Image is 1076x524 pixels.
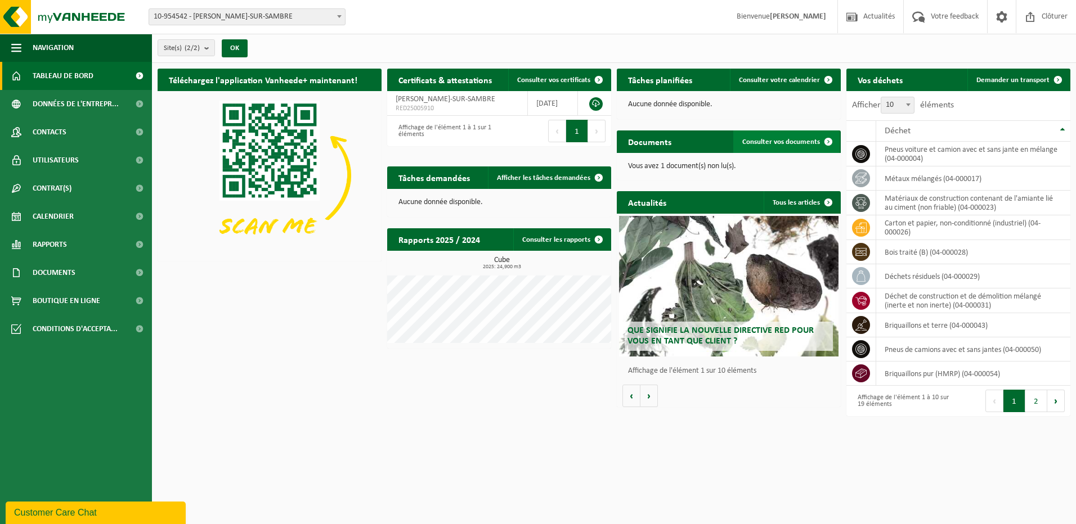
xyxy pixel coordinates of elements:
a: Consulter vos documents [733,130,840,153]
span: Que signifie la nouvelle directive RED pour vous en tant que client ? [627,326,814,346]
span: 2025: 24,900 m3 [393,264,611,270]
p: Vous avez 1 document(s) non lu(s). [628,162,830,170]
button: Volgende [640,385,658,407]
span: 10 [881,97,914,114]
iframe: chat widget [6,499,188,524]
span: Demander un transport [976,76,1050,84]
button: 1 [1003,390,1025,412]
h2: Rapports 2025 / 2024 [387,228,491,250]
span: Consulter vos certificats [517,76,590,84]
td: matériaux de construction contenant de l'amiante lié au ciment (non friable) (04-000023) [876,191,1070,215]
span: 10-954542 - SNEESSENS BERNARD - JEMEPPE-SUR-SAMBRE [149,8,346,25]
h2: Téléchargez l'application Vanheede+ maintenant! [158,69,369,91]
span: Afficher les tâches demandées [497,174,590,182]
span: Boutique en ligne [33,287,100,315]
img: Download de VHEPlus App [158,91,382,259]
h2: Vos déchets [846,69,914,91]
span: Consulter votre calendrier [739,76,820,84]
a: Consulter votre calendrier [730,69,840,91]
p: Aucune donnée disponible. [628,101,830,109]
div: Affichage de l'élément 1 à 1 sur 1 éléments [393,119,494,143]
td: métaux mélangés (04-000017) [876,166,1070,191]
span: Documents [33,259,75,287]
button: Site(s)(2/2) [158,39,215,56]
td: briquaillons et terre (04-000043) [876,313,1070,337]
span: Tableau de bord [33,62,93,90]
a: Consulter vos certificats [508,69,610,91]
div: Affichage de l'élément 1 à 10 sur 19 éléments [852,389,953,413]
td: bois traité (B) (04-000028) [876,240,1070,264]
button: Vorige [622,385,640,407]
td: carton et papier, non-conditionné (industriel) (04-000026) [876,215,1070,240]
a: Afficher les tâches demandées [488,166,610,189]
span: Consulter vos documents [742,138,820,146]
a: Consulter les rapports [513,228,610,251]
h2: Tâches planifiées [617,69,703,91]
button: 2 [1025,390,1047,412]
span: Navigation [33,34,74,62]
span: Contacts [33,118,66,146]
td: pneus de camions avec et sans jantes (04-000050) [876,337,1070,362]
h2: Tâches demandées [387,166,481,188]
count: (2/2) [185,44,200,52]
span: Données de l'entrepr... [33,90,119,118]
p: Affichage de l'élément 1 sur 10 éléments [628,367,835,375]
span: [PERSON_NAME]-SUR-SAMBRE [396,95,495,103]
button: OK [222,39,248,57]
span: 10-954542 - SNEESSENS BERNARD - JEMEPPE-SUR-SAMBRE [149,9,345,25]
span: Contrat(s) [33,174,71,202]
td: briquaillons pur (HMRP) (04-000054) [876,362,1070,386]
h3: Cube [393,256,611,270]
button: Next [588,120,606,142]
button: Next [1047,390,1065,412]
span: Utilisateurs [33,146,79,174]
span: Conditions d'accepta... [33,315,118,343]
h2: Certificats & attestations [387,69,503,91]
button: Previous [548,120,566,142]
a: Tous les articles [764,191,840,214]
a: Que signifie la nouvelle directive RED pour vous en tant que client ? [619,216,839,356]
button: Previous [985,390,1003,412]
h2: Documents [617,130,683,152]
strong: [PERSON_NAME] [770,12,826,21]
td: déchet de construction et de démolition mélangé (inerte et non inerte) (04-000031) [876,288,1070,313]
h2: Actualités [617,191,678,213]
span: Déchet [885,127,911,135]
label: Afficher éléments [852,101,954,110]
span: RED25005910 [396,104,519,113]
td: [DATE] [528,91,578,116]
td: déchets résiduels (04-000029) [876,264,1070,288]
p: Aucune donnée disponible. [398,198,600,206]
span: 10 [881,97,914,113]
span: Calendrier [33,202,74,231]
a: Demander un transport [967,69,1069,91]
button: 1 [566,120,588,142]
td: pneus voiture et camion avec et sans jante en mélange (04-000004) [876,142,1070,166]
span: Site(s) [164,40,200,57]
span: Rapports [33,231,67,259]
